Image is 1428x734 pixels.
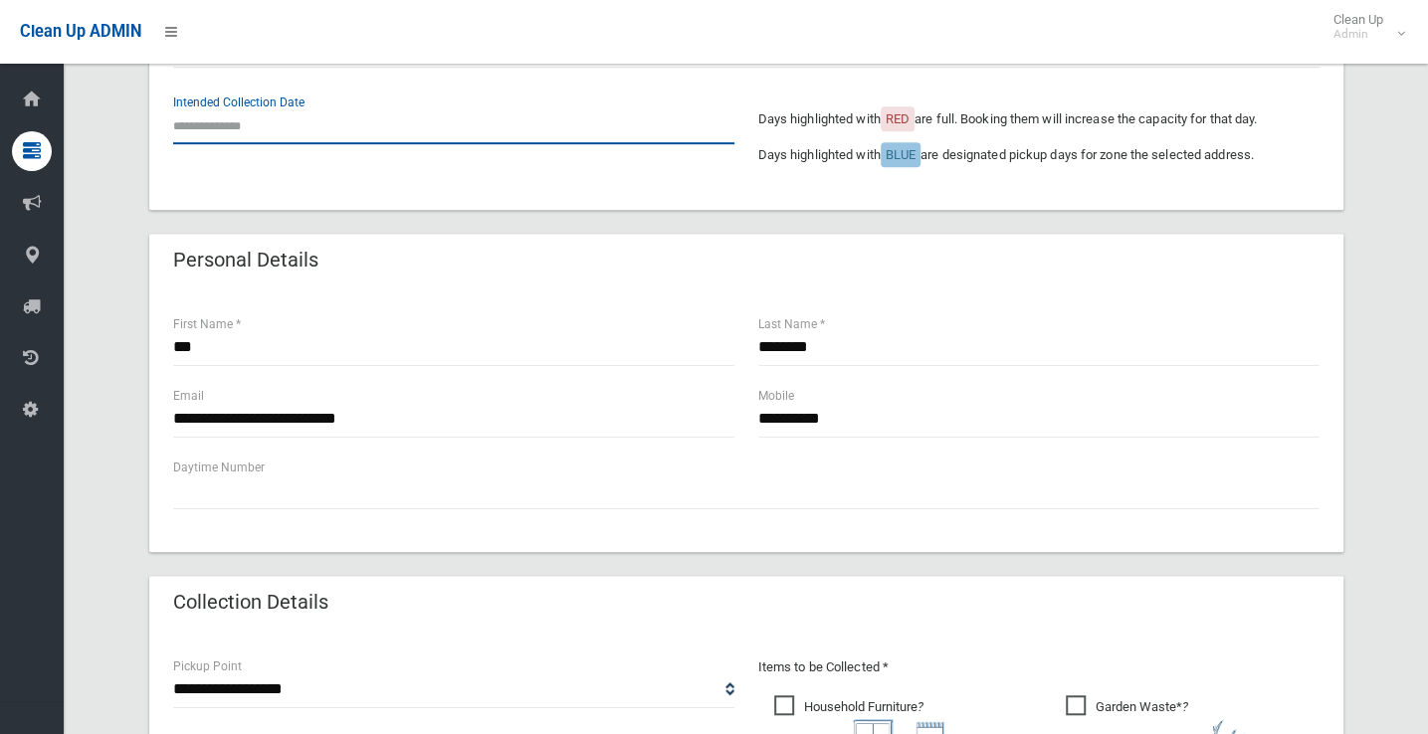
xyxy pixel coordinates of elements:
header: Collection Details [149,583,352,622]
span: Clean Up ADMIN [20,22,141,41]
p: Days highlighted with are full. Booking them will increase the capacity for that day. [758,107,1320,131]
header: Personal Details [149,241,342,279]
span: BLUE [886,147,916,162]
span: RED [886,111,910,126]
p: Days highlighted with are designated pickup days for zone the selected address. [758,143,1320,167]
p: Items to be Collected * [758,655,1320,679]
span: Clean Up [1324,12,1403,42]
small: Admin [1333,27,1383,42]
